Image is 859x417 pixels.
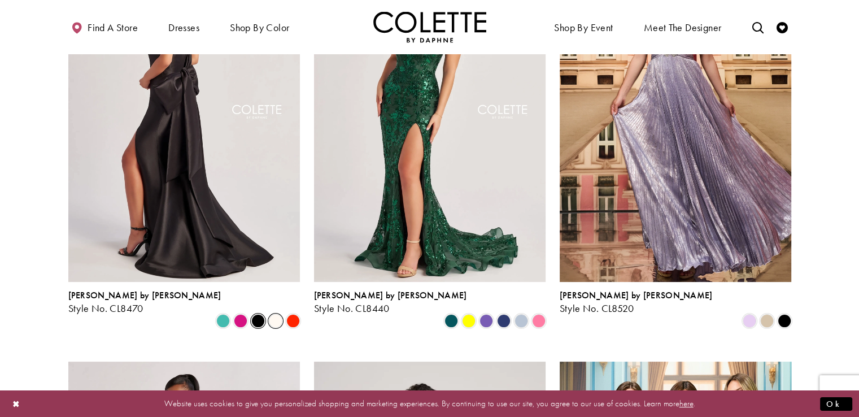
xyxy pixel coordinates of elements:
div: Colette by Daphne Style No. CL8470 [68,290,221,314]
span: Style No. CL8440 [314,302,390,315]
span: Style No. CL8520 [560,302,634,315]
span: Find a store [88,22,138,33]
i: Turquoise [216,314,230,328]
button: Submit Dialog [820,397,852,411]
i: Diamond White [269,314,282,328]
a: Toggle search [749,11,766,42]
i: Violet [479,314,493,328]
span: Shop by color [230,22,289,33]
button: Close Dialog [7,394,26,414]
a: Meet the designer [641,11,725,42]
a: Find a store [68,11,141,42]
a: here [679,398,694,409]
img: Colette by Daphne [373,11,486,42]
span: Shop by color [227,11,292,42]
span: Style No. CL8470 [68,302,143,315]
span: [PERSON_NAME] by [PERSON_NAME] [560,289,713,301]
div: Colette by Daphne Style No. CL8520 [560,290,713,314]
i: Yellow [462,314,476,328]
i: Spruce [444,314,458,328]
span: Dresses [168,22,199,33]
span: [PERSON_NAME] by [PERSON_NAME] [68,289,221,301]
i: Ice Blue [514,314,528,328]
div: Colette by Daphne Style No. CL8440 [314,290,467,314]
i: Black [251,314,265,328]
i: Black [778,314,791,328]
i: Scarlet [286,314,300,328]
span: Meet the designer [644,22,722,33]
i: Navy Blue [497,314,511,328]
span: [PERSON_NAME] by [PERSON_NAME] [314,289,467,301]
i: Gold Dust [760,314,774,328]
span: Shop By Event [554,22,613,33]
span: Dresses [165,11,202,42]
p: Website uses cookies to give you personalized shopping and marketing experiences. By continuing t... [81,396,778,411]
a: Visit Home Page [373,11,486,42]
i: Cotton Candy [532,314,546,328]
span: Shop By Event [551,11,616,42]
i: Lilac [743,314,756,328]
i: Fuchsia [234,314,247,328]
a: Check Wishlist [774,11,791,42]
